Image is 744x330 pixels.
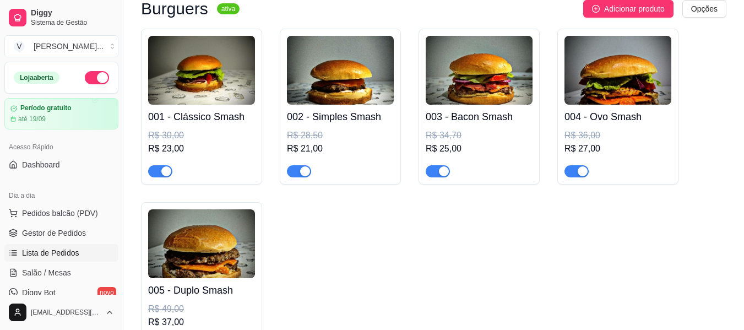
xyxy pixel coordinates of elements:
a: Dashboard [4,156,118,174]
div: R$ 36,00 [564,129,671,142]
h4: 004 - Ovo Smash [564,109,671,125]
div: R$ 21,00 [287,142,394,155]
a: Diggy Botnovo [4,284,118,301]
span: Sistema de Gestão [31,18,114,27]
span: Diggy Bot [22,287,56,298]
div: R$ 25,00 [426,142,533,155]
a: Salão / Mesas [4,264,118,282]
img: product-image [148,209,255,278]
span: Pedidos balcão (PDV) [22,208,98,219]
div: Acesso Rápido [4,138,118,156]
div: Dia a dia [4,187,118,204]
span: V [14,41,25,52]
span: [EMAIL_ADDRESS][DOMAIN_NAME] [31,308,101,317]
article: Período gratuito [20,104,72,112]
span: Diggy [31,8,114,18]
img: product-image [426,36,533,105]
span: plus-circle [592,5,600,13]
div: [PERSON_NAME] ... [34,41,104,52]
h3: Burguers [141,2,208,15]
button: Alterar Status [85,71,109,84]
div: R$ 28,50 [287,129,394,142]
img: product-image [148,36,255,105]
a: Período gratuitoaté 19/09 [4,98,118,129]
span: Dashboard [22,159,60,170]
a: DiggySistema de Gestão [4,4,118,31]
img: product-image [564,36,671,105]
article: até 19/09 [18,115,46,123]
a: Lista de Pedidos [4,244,118,262]
h4: 005 - Duplo Smash [148,283,255,298]
img: product-image [287,36,394,105]
span: Adicionar produto [604,3,665,15]
button: Pedidos balcão (PDV) [4,204,118,222]
div: R$ 37,00 [148,316,255,329]
div: R$ 23,00 [148,142,255,155]
button: [EMAIL_ADDRESS][DOMAIN_NAME] [4,299,118,326]
div: R$ 34,70 [426,129,533,142]
div: R$ 30,00 [148,129,255,142]
span: Gestor de Pedidos [22,228,86,239]
span: Opções [691,3,718,15]
span: Lista de Pedidos [22,247,79,258]
h4: 001 - Clássico Smash [148,109,255,125]
h4: 002 - Simples Smash [287,109,394,125]
div: R$ 49,00 [148,302,255,316]
div: R$ 27,00 [564,142,671,155]
h4: 003 - Bacon Smash [426,109,533,125]
a: Gestor de Pedidos [4,224,118,242]
span: Salão / Mesas [22,267,71,278]
button: Select a team [4,35,118,57]
sup: ativa [217,3,240,14]
div: Loja aberta [14,72,59,84]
